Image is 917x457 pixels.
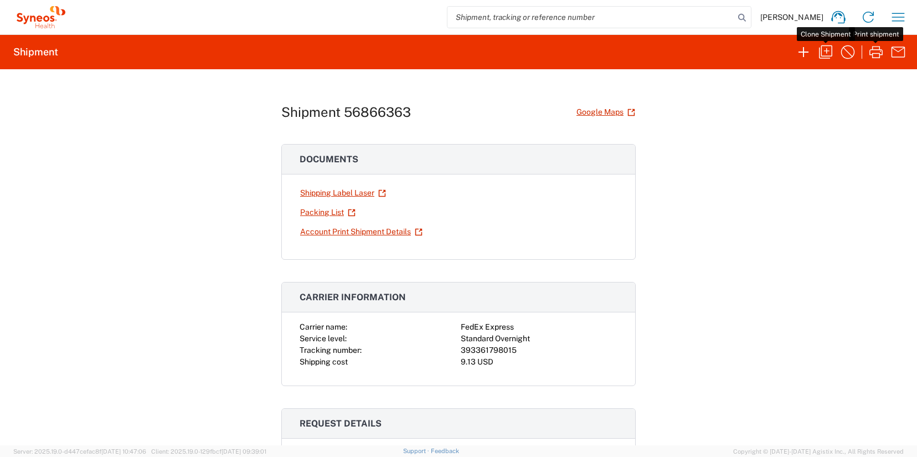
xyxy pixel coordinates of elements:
div: 9.13 USD [461,356,617,368]
a: Feedback [431,448,459,454]
span: Client: 2025.19.0-129fbcf [151,448,266,455]
a: Google Maps [576,102,636,122]
input: Shipment, tracking or reference number [447,7,734,28]
h2: Shipment [13,45,58,59]
span: Copyright © [DATE]-[DATE] Agistix Inc., All Rights Reserved [733,446,904,456]
span: Documents [300,154,358,165]
span: [DATE] 10:47:06 [101,448,146,455]
div: Standard Overnight [461,333,617,345]
h1: Shipment 56866363 [281,104,411,120]
a: Shipping Label Laser [300,183,387,203]
a: Packing List [300,203,356,222]
span: Carrier information [300,292,406,302]
span: Tracking number: [300,346,362,355]
span: [DATE] 09:39:01 [221,448,266,455]
span: Carrier name: [300,322,347,331]
div: FedEx Express [461,321,617,333]
a: Account Print Shipment Details [300,222,423,242]
span: Request details [300,418,382,429]
span: Service level: [300,334,347,343]
span: Shipping cost [300,357,348,366]
div: 393361798015 [461,345,617,356]
a: Support [403,448,431,454]
span: Server: 2025.19.0-d447cefac8f [13,448,146,455]
span: [PERSON_NAME] [760,12,823,22]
